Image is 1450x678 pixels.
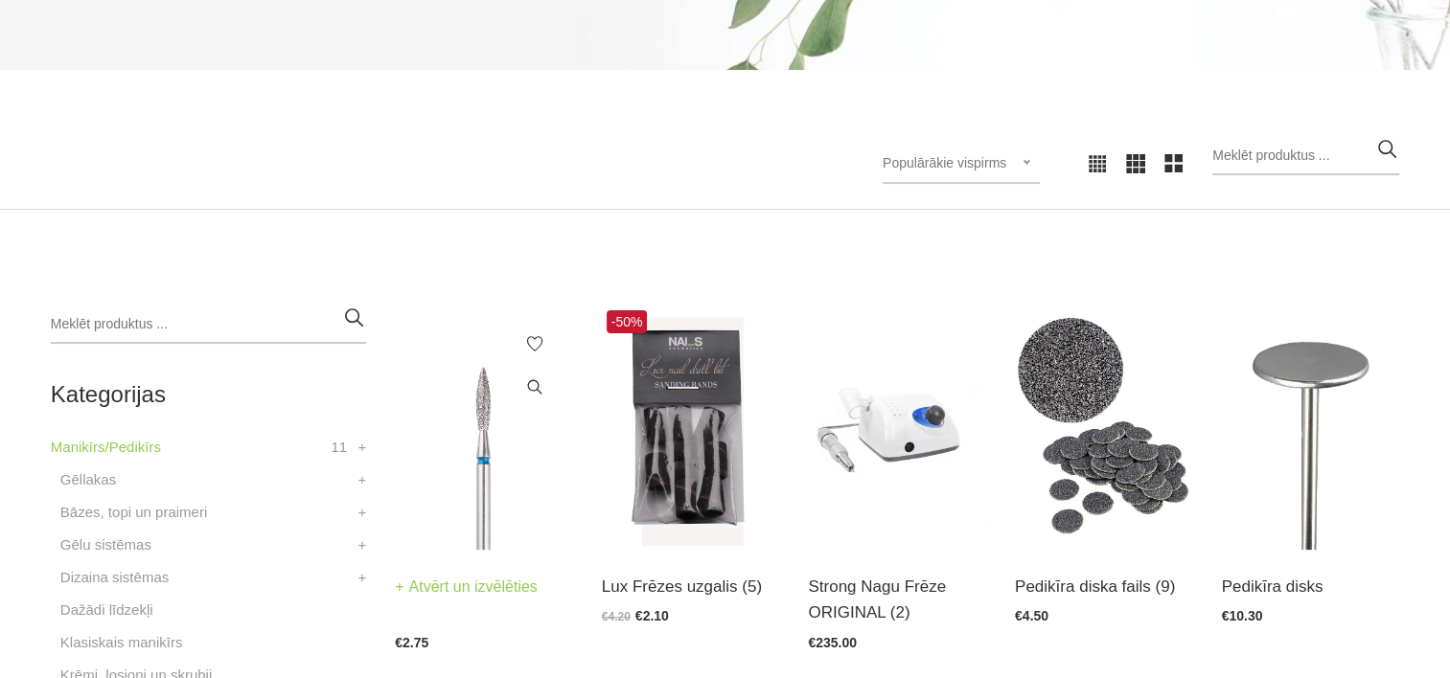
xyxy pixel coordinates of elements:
img: Frēzes uzgaļi ātrai un efektīvai gēla un gēllaku noņemšanai, aparāta manikīra un aparāta pedikīra... [395,305,573,550]
a: Strong Nagu Frēze ORIGINAL (2) [808,574,986,625]
a: Atvērt un izvēlēties [395,574,538,600]
a: Gēlu sistēmas [60,533,151,556]
span: Populārākie vispirms [883,155,1006,170]
img: (SDM-15) - Pedikīra disks Ø 15mm (SDM-20) - Pedikīra disks Ø 20mm(SDM-25) - Pedikīra disks Ø 25mm... [1222,305,1400,550]
a: Dizaina sistēmas [60,566,169,589]
span: €10.30 [1222,608,1263,623]
img: SDC-15(coarse)) - #100 - Pedikīra diska faili 100griti, Ø 15mm SDC-15(medium) - #180 - Pedikīra d... [1015,305,1193,550]
a: + [357,501,366,524]
span: 11 [331,436,347,459]
img: Frēzes iekārta Strong 210/105L līdz 40 000 apgr. bez pedālis ― profesionāla ierīce aparāta manikī... [808,305,986,550]
a: + [357,436,366,459]
a: Lux Frēzes uzgalis (5) [602,574,780,599]
a: Pedikīra diska fails (9) [1015,574,1193,599]
span: €4.50 [1015,608,1048,623]
span: €2.10 [635,608,669,623]
span: €2.75 [395,635,428,650]
a: Dažādi līdzekļi [60,599,153,621]
input: Meklēt produktus ... [51,305,366,344]
a: Bāzes, topi un praimeri [60,501,207,524]
a: Pedikīra disks [1222,574,1400,599]
span: €235.00 [808,635,857,650]
a: + [357,533,366,556]
span: €4.20 [602,610,631,623]
input: Meklēt produktus ... [1212,137,1399,175]
a: + [357,468,366,491]
a: Manikīrs/Pedikīrs [51,436,161,459]
h2: Kategorijas [51,382,366,407]
img: Frēzes uzgaļi ātrai un efektīvai gēla un gēllaku noņemšanai, aparāta manikīra un aparāta pedikīra... [602,305,780,550]
span: -50% [607,310,648,333]
a: + [357,566,366,589]
a: Klasiskais manikīrs [60,631,183,654]
a: Gēllakas [60,468,116,491]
